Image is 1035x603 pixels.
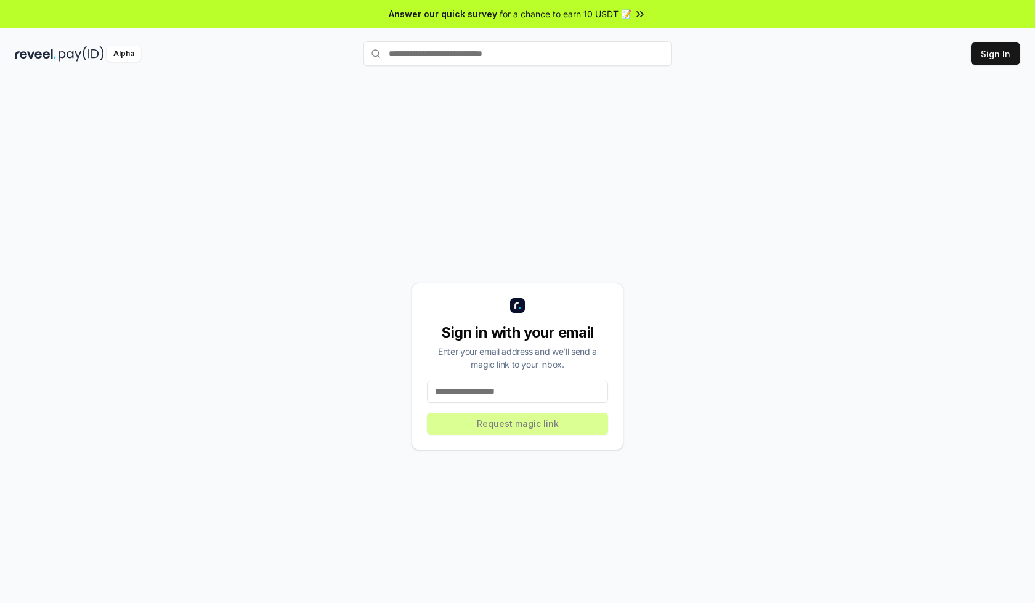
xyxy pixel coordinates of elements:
[971,42,1020,65] button: Sign In
[59,46,104,62] img: pay_id
[500,7,631,20] span: for a chance to earn 10 USDT 📝
[107,46,141,62] div: Alpha
[427,323,608,342] div: Sign in with your email
[427,345,608,371] div: Enter your email address and we’ll send a magic link to your inbox.
[389,7,497,20] span: Answer our quick survey
[510,298,525,313] img: logo_small
[15,46,56,62] img: reveel_dark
